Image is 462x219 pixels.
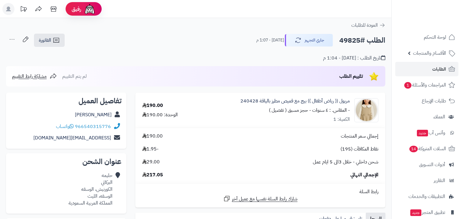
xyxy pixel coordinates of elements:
div: حليمه البركاتي الكورنيش، الوسقه الوسقه، الليث المملكة العربية السعودية [69,172,112,206]
a: السلات المتروكة14 [395,141,458,156]
span: 1 [404,82,411,89]
a: طلبات الإرجاع [395,94,458,108]
a: لوحة التحكم [395,30,458,44]
div: الكمية: 1 [333,116,350,123]
span: المراجعات والأسئلة [404,81,446,89]
span: الإجمالي النهائي [350,172,378,178]
small: [DATE] - 1:07 م [256,37,284,43]
div: رابط السلة [138,188,383,195]
a: التقارير [395,173,458,188]
img: 1757184555-1000501730-90x90.png [355,98,378,122]
span: لم يتم التقييم [62,73,87,80]
span: إجمالي سعر المنتجات [341,133,378,140]
a: مريول (( رياض أطفال )) بيج مع قميص مطرز بالياقة 240428 [240,98,350,105]
span: وآتس آب [416,129,445,137]
a: الفاتورة [34,34,65,47]
a: تحديثات المنصة [16,3,31,17]
span: شارك رابط السلة نفسها مع عميل آخر [232,196,297,202]
div: تاريخ الطلب : [DATE] - 1:04 م [323,55,385,62]
span: 217.05 [142,172,163,178]
img: ai-face.png [84,3,96,15]
a: العودة للطلبات [351,22,385,29]
div: الوحدة: 190.00 [142,111,178,118]
span: جديد [410,209,421,216]
span: السلات المتروكة [409,144,446,153]
span: رفيق [72,5,81,13]
span: -1.95 [142,146,159,153]
div: 190.00 [142,102,163,109]
span: شحن داخلي - خلال 3الى 5 ايام عمل [313,159,378,166]
span: 14 [409,146,418,152]
span: 29.00 [142,159,160,166]
span: 190.00 [142,133,163,140]
a: أدوات التسويق [395,157,458,172]
span: تطبيق المتجر [410,208,445,217]
a: [PERSON_NAME] [75,111,112,118]
small: - المقاس. : ٤ سنوات - حجز مسبق ( تفصيل ) [269,107,350,114]
a: مشاركة رابط التقييم [12,73,57,80]
span: مشاركة رابط التقييم [12,73,47,80]
span: الطلبات [432,65,446,73]
button: جاري التجهيز [285,34,333,47]
span: لوحة التحكم [424,33,446,41]
a: وآتس آبجديد [395,126,458,140]
span: طلبات الإرجاع [422,97,446,105]
span: العودة للطلبات [351,22,378,29]
span: جديد [417,130,428,136]
a: واتساب [56,123,74,130]
span: العملاء [433,113,445,121]
a: [EMAIL_ADDRESS][DOMAIN_NAME] [33,134,111,141]
span: الفاتورة [39,37,51,44]
h2: عنوان الشحن [11,158,122,165]
a: 966540315776 [75,123,111,130]
span: أدوات التسويق [419,160,445,169]
span: الأقسام والمنتجات [413,49,446,57]
h2: الطلب #49825 [339,34,385,47]
span: نقاط المكافآت (195) [340,146,378,153]
a: التطبيقات والخدمات [395,189,458,204]
span: تقييم الطلب [339,73,363,80]
span: التطبيقات والخدمات [408,192,445,201]
a: شارك رابط السلة نفسها مع عميل آخر [223,195,297,202]
a: المراجعات والأسئلة1 [395,78,458,92]
a: العملاء [395,110,458,124]
span: التقارير [434,176,445,185]
a: الطلبات [395,62,458,76]
h2: تفاصيل العميل [11,97,122,105]
img: logo-2.png [421,16,456,29]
